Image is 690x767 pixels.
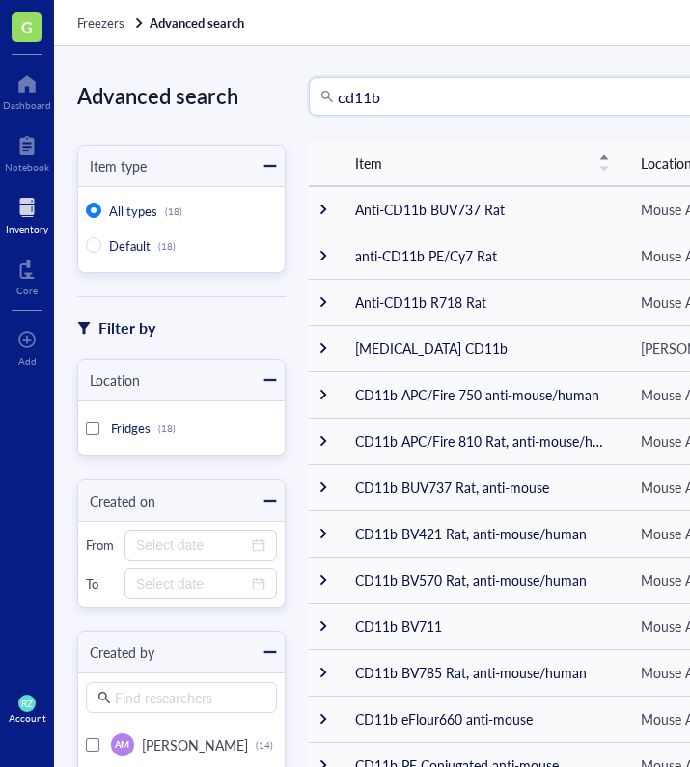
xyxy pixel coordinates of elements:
span: Freezers [77,14,124,32]
div: (18) [158,240,176,252]
div: Location [78,370,140,391]
td: CD11b BV711 [340,603,625,649]
td: CD11b BUV737 Rat, anti-mouse [340,464,625,510]
span: Fridges [111,419,151,437]
td: anti-CD11b PE/Cy7 Rat [340,233,625,279]
td: CD11b BV785 Rat, anti-mouse/human [340,649,625,696]
td: Anti-CD11b BUV737 Rat [340,186,625,233]
td: CD11b APC/Fire 750 anti-mouse/human [340,371,625,418]
div: Core [16,285,38,296]
td: [MEDICAL_DATA] CD11b [340,325,625,371]
div: (18) [158,423,176,434]
td: Anti-CD11b R718 Rat [340,279,625,325]
div: Filter by [98,315,155,341]
div: To [86,575,117,592]
span: All types [109,202,157,220]
a: Advanced search [150,14,248,32]
div: Created by [78,642,154,663]
td: CD11b eFlour660 anti-mouse [340,696,625,742]
div: Account [9,712,46,724]
a: Notebook [5,130,49,173]
div: Notebook [5,161,49,173]
span: Default [109,236,151,255]
div: Created on [78,490,155,511]
td: CD11b BV570 Rat, anti-mouse/human [340,557,625,603]
div: Dashboard [3,99,51,111]
a: Inventory [6,192,48,234]
div: (18) [165,205,182,217]
a: Freezers [77,14,146,32]
span: RZ [21,698,33,709]
span: [PERSON_NAME] [142,735,248,754]
div: Advanced search [77,77,286,114]
td: CD11b APC/Fire 810 Rat, anti-mouse/human [340,418,625,464]
div: (14) [256,739,273,751]
span: G [21,14,33,39]
th: Item [340,141,625,186]
td: CD11b BV421 Rat, anti-mouse/human [340,510,625,557]
input: Select date [136,573,248,594]
span: Item [355,152,587,174]
div: Add [18,355,37,367]
a: Dashboard [3,68,51,111]
span: AM [115,738,129,752]
div: From [86,536,117,554]
a: Core [16,254,38,296]
div: Inventory [6,223,48,234]
input: Select date [136,534,248,556]
div: Item type [78,155,147,177]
